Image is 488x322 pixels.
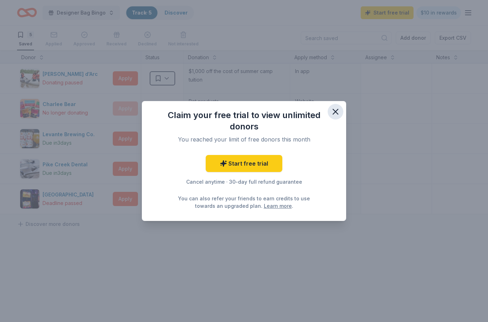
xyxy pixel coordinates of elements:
[206,155,282,172] a: Start free trial
[156,110,332,132] div: Claim your free trial to view unlimited donors
[176,195,312,210] div: You can also refer your friends to earn credits to use towards an upgraded plan. .
[156,178,332,186] div: Cancel anytime · 30-day full refund guarantee
[264,202,292,210] a: Learn more
[165,135,323,144] div: You reached your limit of free donors this month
